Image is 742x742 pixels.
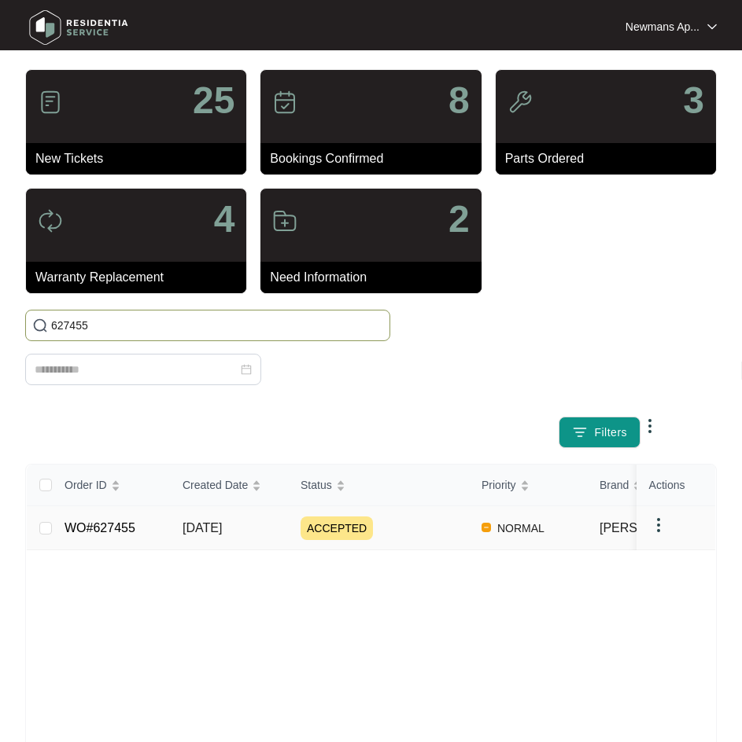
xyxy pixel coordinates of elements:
a: WO#627455 [65,521,135,534]
img: icon [38,90,63,115]
img: icon [38,208,63,233]
img: dropdown arrow [640,417,659,435]
img: icon [508,90,533,115]
p: Newmans Ap... [626,19,700,35]
img: icon [272,208,297,233]
span: Status [301,476,332,494]
p: Parts Ordered [505,149,716,168]
span: Filters [594,424,627,441]
p: 8 [449,82,470,119]
p: Need Information [270,268,481,287]
span: ACCEPTED [301,516,373,540]
th: Brand [587,465,703,506]
p: 25 [193,82,234,119]
img: residentia service logo [24,4,134,51]
p: New Tickets [35,149,246,168]
span: Priority [482,476,516,494]
span: [PERSON_NAME] [600,521,703,534]
input: Search by Order Id, Assignee Name, Customer Name, Brand and Model [51,317,383,334]
span: [DATE] [183,521,222,534]
th: Priority [469,465,587,506]
th: Actions [637,465,715,506]
p: Warranty Replacement [35,268,246,287]
img: dropdown arrow [649,516,668,534]
p: 4 [214,200,235,238]
span: Brand [600,476,629,494]
span: Created Date [183,476,248,494]
span: Order ID [65,476,107,494]
img: Vercel Logo [482,523,491,532]
button: filter iconFilters [559,417,640,448]
img: icon [272,90,297,115]
th: Created Date [170,465,288,506]
th: Order ID [52,465,170,506]
img: dropdown arrow [707,23,717,31]
th: Status [288,465,469,506]
p: 3 [683,82,704,119]
img: search-icon [32,318,48,333]
span: NORMAL [491,519,551,538]
p: Bookings Confirmed [270,149,481,168]
img: filter icon [572,424,588,440]
p: 2 [449,200,470,238]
